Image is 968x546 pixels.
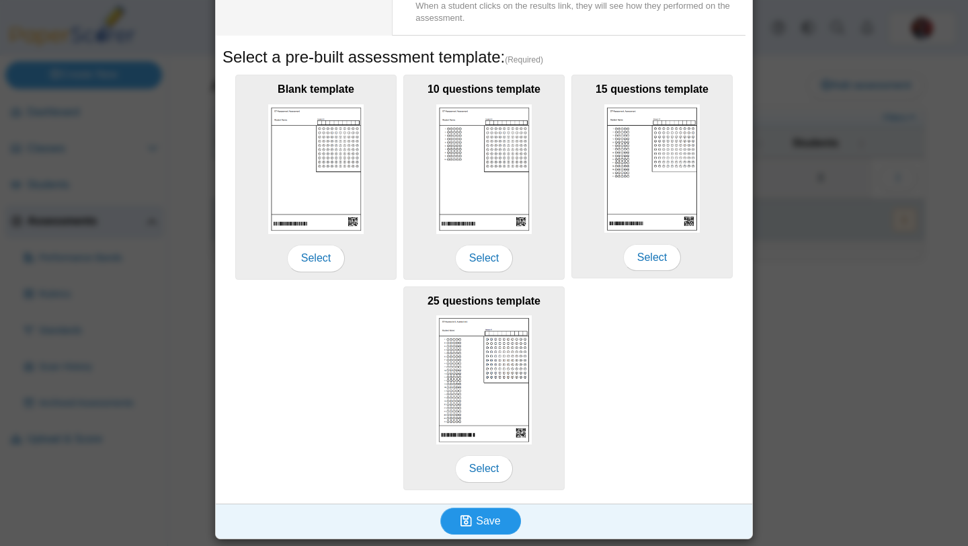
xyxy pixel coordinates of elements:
b: Blank template [278,83,354,95]
img: scan_sheet_15_questions.png [604,104,700,233]
span: Select [455,455,513,482]
b: 25 questions template [428,295,540,307]
span: (Required) [505,54,543,66]
img: scan_sheet_25_questions.png [436,315,532,444]
span: Save [476,515,500,526]
img: scan_sheet_10_questions.png [436,104,532,234]
b: 15 questions template [596,83,709,95]
b: 10 questions template [428,83,540,95]
span: Select [455,245,513,272]
span: Select [623,244,681,271]
h5: Select a pre-built assessment template: [223,46,745,69]
span: Select [287,245,345,272]
img: scan_sheet_blank.png [268,104,364,234]
button: Save [440,508,521,535]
